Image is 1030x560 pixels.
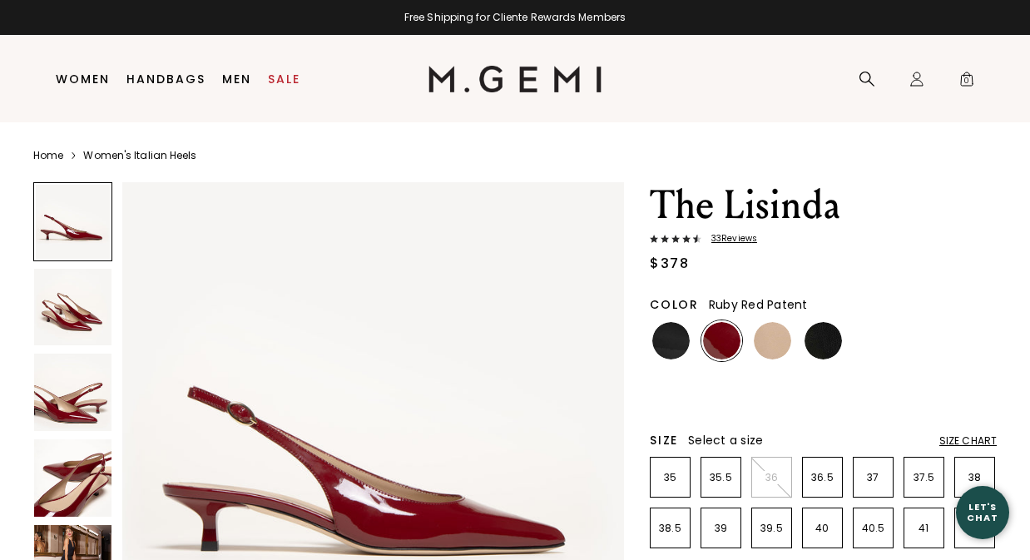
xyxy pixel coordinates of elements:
h2: Size [650,434,678,447]
img: Black Nappa [805,322,842,359]
p: 40 [803,522,842,535]
div: $378 [650,254,689,274]
p: 39 [701,522,740,535]
p: 36.5 [803,471,842,484]
h1: The Lisinda [650,182,997,229]
img: Chocolate Nappa [652,373,690,410]
img: Navy Patent [703,373,740,410]
p: 38 [955,471,994,484]
p: 40.5 [854,522,893,535]
p: 38.5 [651,522,690,535]
p: 35.5 [701,471,740,484]
img: The Lisinda [34,439,111,517]
img: Beige Nappa [754,322,791,359]
span: 33 Review s [701,234,757,244]
div: Size Chart [939,434,997,448]
img: M.Gemi [428,66,602,92]
img: Sand Patent [906,322,943,359]
p: 36 [752,471,791,484]
p: 37 [854,471,893,484]
p: 42 [955,522,994,535]
a: Women [56,72,110,86]
img: Leopard Print [855,322,893,359]
p: 35 [651,471,690,484]
p: 39.5 [752,522,791,535]
img: Gunmetal Nappa [957,322,994,359]
div: Let's Chat [956,502,1009,523]
h2: Color [650,298,699,311]
a: Home [33,149,63,162]
a: Women's Italian Heels [83,149,196,162]
p: 41 [904,522,943,535]
a: Handbags [126,72,206,86]
span: Ruby Red Patent [709,296,808,313]
span: Select a size [688,432,763,448]
img: The Lisinda [34,354,111,431]
a: Men [222,72,251,86]
img: The Lisinda [34,269,111,346]
span: 0 [958,74,975,91]
img: Ruby Red Patent [703,322,740,359]
a: Sale [268,72,300,86]
a: 33Reviews [650,234,997,247]
img: Black Patent [652,322,690,359]
p: 37.5 [904,471,943,484]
